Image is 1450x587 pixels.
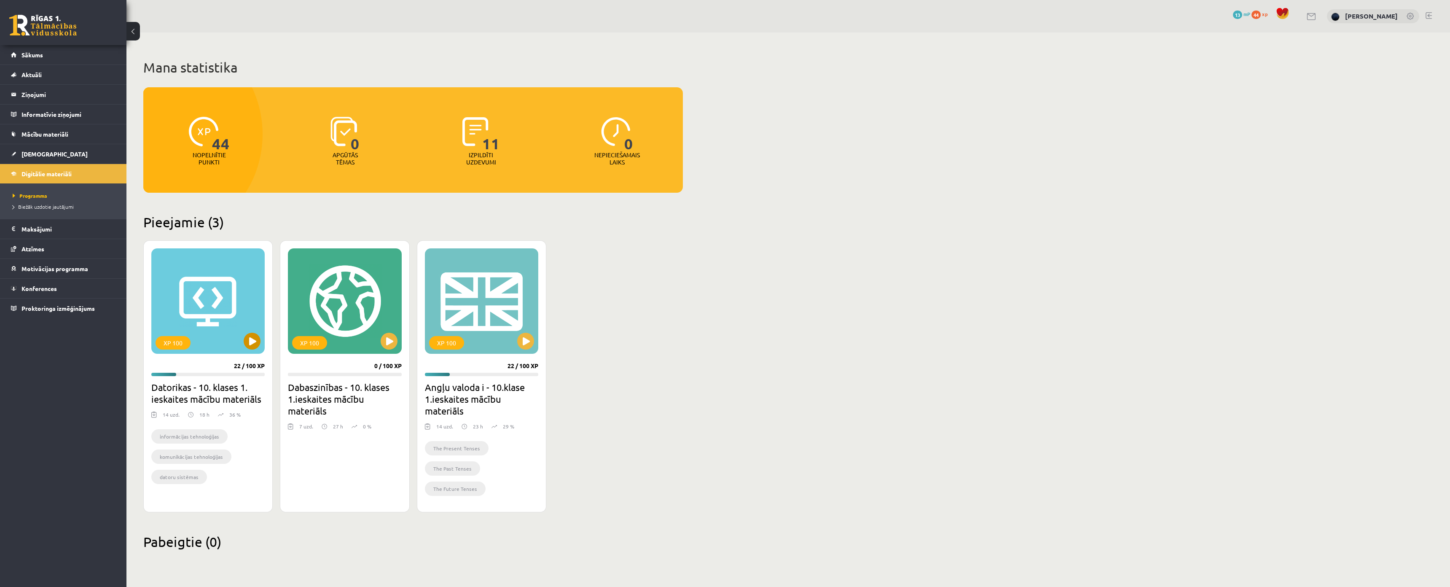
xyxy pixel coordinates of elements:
[1345,12,1398,20] a: [PERSON_NAME]
[11,279,116,298] a: Konferences
[11,45,116,65] a: Sākums
[21,304,95,312] span: Proktoringa izmēģinājums
[21,245,44,253] span: Atzīmes
[193,151,226,166] p: Nopelnītie punkti
[465,151,497,166] p: Izpildīti uzdevumi
[21,130,68,138] span: Mācību materiāli
[9,15,77,36] a: Rīgas 1. Tālmācības vidusskola
[11,219,116,239] a: Maksājumi
[292,336,327,350] div: XP 100
[151,470,207,484] li: datoru sistēmas
[21,85,116,104] legend: Ziņojumi
[601,117,631,146] img: icon-clock-7be60019b62300814b6bd22b8e044499b485619524d84068768e800edab66f18.svg
[11,144,116,164] a: [DEMOGRAPHIC_DATA]
[299,423,313,435] div: 7 uzd.
[163,411,180,423] div: 14 uzd.
[462,117,489,146] img: icon-completed-tasks-ad58ae20a441b2904462921112bc710f1caf180af7a3daa7317a5a94f2d26646.svg
[288,381,401,417] h2: Dabaszinības - 10. klases 1.ieskaites mācību materiāls
[624,117,633,151] span: 0
[482,117,500,151] span: 11
[212,117,230,151] span: 44
[1262,11,1267,17] span: xp
[1233,11,1250,17] a: 13 mP
[13,192,47,199] span: Programma
[11,259,116,278] a: Motivācijas programma
[1243,11,1250,17] span: mP
[199,411,209,418] p: 18 h
[594,151,640,166] p: Nepieciešamais laiks
[425,381,538,417] h2: Angļu valoda i - 10.klase 1.ieskaites mācību materiāls
[11,164,116,183] a: Digitālie materiāli
[351,117,360,151] span: 0
[1233,11,1242,19] span: 13
[1251,11,1261,19] span: 44
[13,203,74,210] span: Biežāk uzdotie jautājumi
[151,450,231,464] li: komunikācijas tehnoloģijas
[151,429,228,444] li: informācijas tehnoloģijas
[363,423,371,430] p: 0 %
[21,51,43,59] span: Sākums
[473,423,483,430] p: 23 h
[425,461,480,476] li: The Past Tenses
[1331,13,1340,21] img: Nikolass Karpjuks
[21,105,116,124] legend: Informatīvie ziņojumi
[143,59,683,76] h1: Mana statistika
[330,117,357,146] img: icon-learned-topics-4a711ccc23c960034f471b6e78daf4a3bad4a20eaf4de84257b87e66633f6470.svg
[21,71,42,78] span: Aktuāli
[11,124,116,144] a: Mācību materiāli
[13,192,118,199] a: Programma
[143,214,683,230] h2: Pieejamie (3)
[143,533,683,550] h2: Pabeigtie (0)
[156,336,191,350] div: XP 100
[436,423,453,435] div: 14 uzd.
[21,170,72,178] span: Digitālie materiāli
[21,150,88,158] span: [DEMOGRAPHIC_DATA]
[21,265,88,272] span: Motivācijas programma
[11,239,116,258] a: Atzīmes
[333,423,343,430] p: 27 h
[329,151,362,166] p: Apgūtās tēmas
[11,85,116,104] a: Ziņojumi
[11,65,116,84] a: Aktuāli
[11,299,116,318] a: Proktoringa izmēģinājums
[425,441,489,455] li: The Present Tenses
[151,381,265,405] h2: Datorikas - 10. klases 1. ieskaites mācību materiāls
[21,219,116,239] legend: Maksājumi
[13,203,118,210] a: Biežāk uzdotie jautājumi
[503,423,514,430] p: 29 %
[229,411,241,418] p: 36 %
[189,117,218,146] img: icon-xp-0682a9bc20223a9ccc6f5883a126b849a74cddfe5390d2b41b4391c66f2066e7.svg
[425,482,486,496] li: The Future Tenses
[11,105,116,124] a: Informatīvie ziņojumi
[429,336,464,350] div: XP 100
[1251,11,1272,17] a: 44 xp
[21,285,57,292] span: Konferences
